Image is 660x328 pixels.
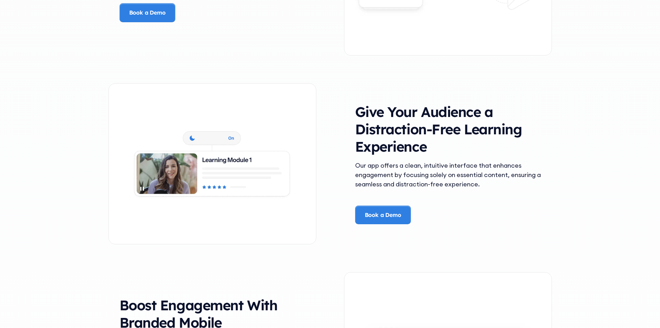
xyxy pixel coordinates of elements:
[355,103,541,155] h3: Give Your Audience a Distraction-Free Learning Experience
[120,3,175,22] a: Book a Demo
[109,118,316,209] img: An illustration of disctraction-free learning
[355,161,541,189] div: Our app offers a clean, intuitive interface that enhances engagement by focusing solely on essent...
[355,205,411,224] a: Book a Demo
